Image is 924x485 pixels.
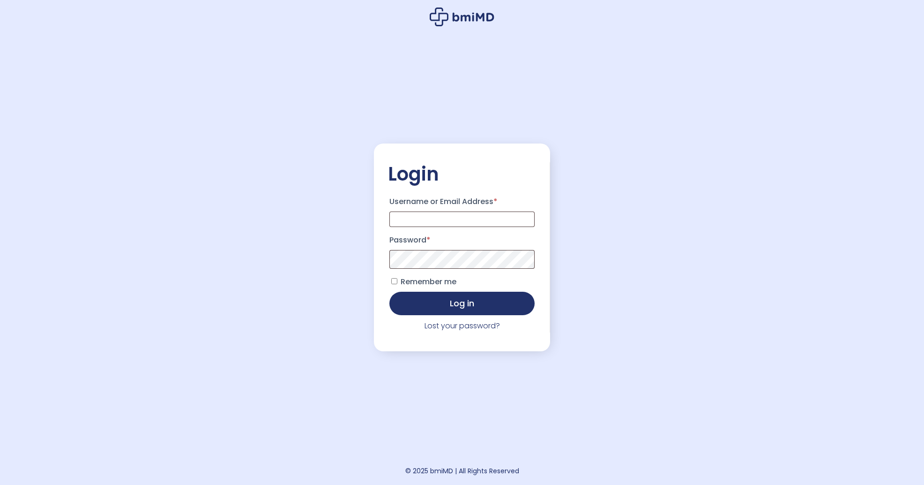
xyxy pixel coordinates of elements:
label: Username or Email Address [389,194,535,209]
label: Password [389,233,535,248]
div: © 2025 bmiMD | All Rights Reserved [405,464,519,477]
input: Remember me [391,278,397,284]
h2: Login [388,162,536,186]
span: Remember me [401,276,456,287]
button: Log in [389,292,535,315]
a: Lost your password? [425,320,500,331]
